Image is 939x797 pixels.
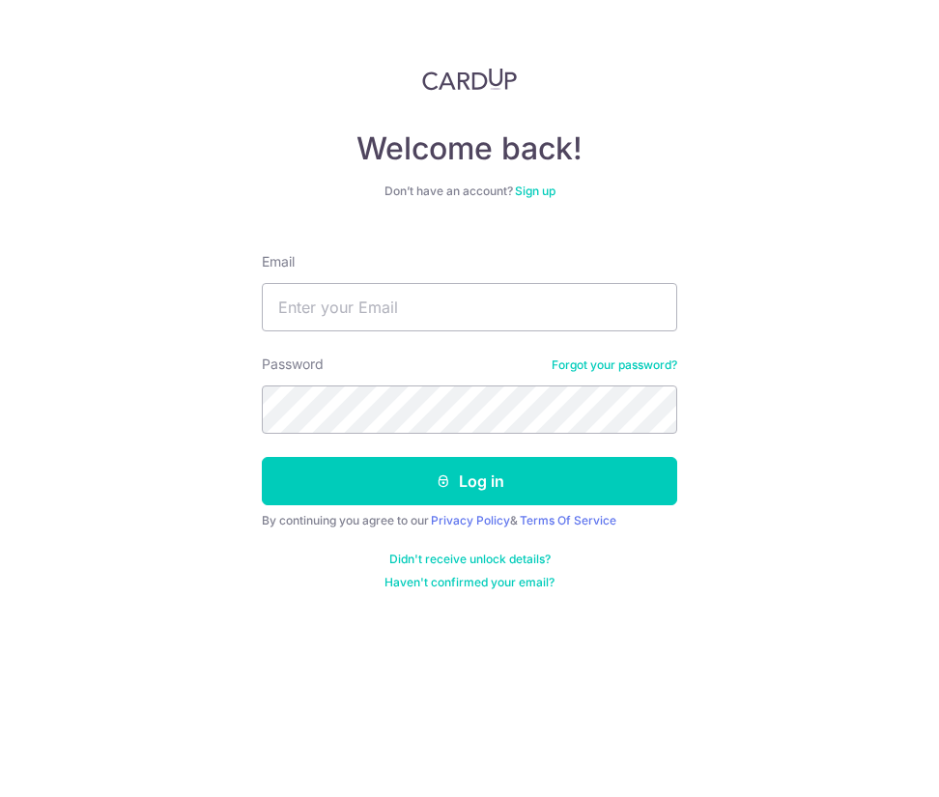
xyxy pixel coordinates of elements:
label: Password [262,355,324,374]
div: By continuing you agree to our & [262,513,677,528]
label: Email [262,252,295,271]
a: Forgot your password? [552,357,677,373]
a: Privacy Policy [431,513,510,527]
a: Didn't receive unlock details? [389,552,551,567]
img: CardUp Logo [422,68,517,91]
input: Enter your Email [262,283,677,331]
h4: Welcome back! [262,129,677,168]
button: Log in [262,457,677,505]
a: Terms Of Service [520,513,616,527]
a: Haven't confirmed your email? [384,575,555,590]
div: Don’t have an account? [262,184,677,199]
a: Sign up [515,184,555,198]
